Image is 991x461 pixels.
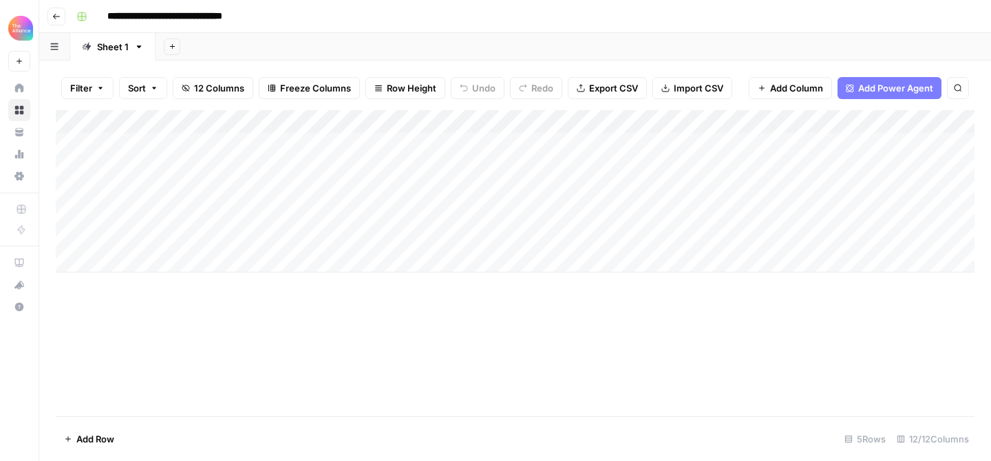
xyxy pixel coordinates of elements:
button: Add Row [56,428,122,450]
span: Export CSV [589,81,638,95]
div: 5 Rows [839,428,891,450]
button: Freeze Columns [259,77,360,99]
img: Alliance Logo [8,16,33,41]
button: Add Column [749,77,832,99]
span: Import CSV [674,81,723,95]
button: Help + Support [8,296,30,318]
button: What's new? [8,274,30,296]
span: Add Column [770,81,823,95]
span: Redo [531,81,553,95]
button: Sort [119,77,167,99]
a: Sheet 1 [70,33,156,61]
button: Row Height [365,77,445,99]
span: Row Height [387,81,436,95]
div: What's new? [9,275,30,295]
span: Add Power Agent [858,81,933,95]
span: Undo [472,81,495,95]
a: Usage [8,143,30,165]
button: Workspace: Alliance [8,11,30,45]
a: Browse [8,99,30,121]
a: Settings [8,165,30,187]
div: 12/12 Columns [891,428,974,450]
a: AirOps Academy [8,252,30,274]
button: Redo [510,77,562,99]
button: Filter [61,77,114,99]
a: Home [8,77,30,99]
div: Sheet 1 [97,40,129,54]
button: Add Power Agent [838,77,941,99]
span: Freeze Columns [280,81,351,95]
span: Filter [70,81,92,95]
span: 12 Columns [194,81,244,95]
button: Undo [451,77,504,99]
button: Export CSV [568,77,647,99]
button: 12 Columns [173,77,253,99]
span: Sort [128,81,146,95]
span: Add Row [76,432,114,446]
a: Your Data [8,121,30,143]
button: Import CSV [652,77,732,99]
